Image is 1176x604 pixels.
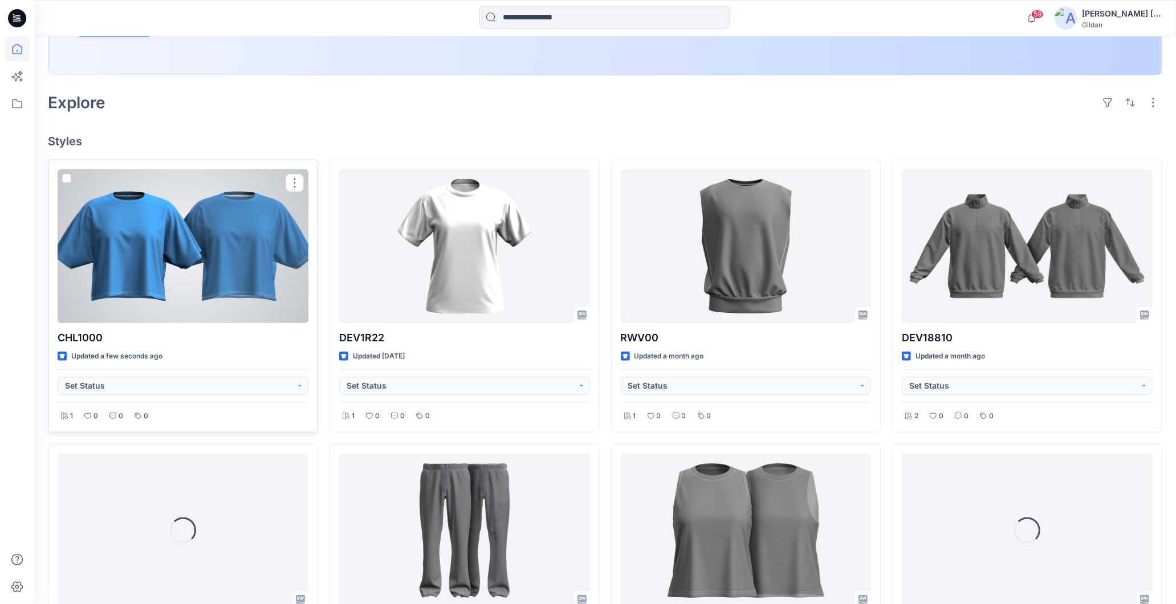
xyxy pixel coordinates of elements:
[339,169,590,323] a: DEV1R22
[902,169,1153,323] a: DEV18810
[119,410,123,422] p: 0
[48,134,1162,148] h4: Styles
[657,410,661,422] p: 0
[621,169,872,323] a: RWV00
[1082,7,1162,21] div: [PERSON_NAME] [PERSON_NAME]
[1031,10,1044,19] span: 59
[144,410,148,422] p: 0
[633,410,636,422] p: 1
[1055,7,1077,30] img: avatar
[621,330,872,346] p: RWV00
[93,410,98,422] p: 0
[352,410,355,422] p: 1
[939,410,943,422] p: 0
[902,330,1153,346] p: DEV18810
[425,410,430,422] p: 0
[353,350,405,362] p: Updated [DATE]
[48,93,105,112] h2: Explore
[682,410,686,422] p: 0
[375,410,380,422] p: 0
[400,410,405,422] p: 0
[989,410,994,422] p: 0
[964,410,969,422] p: 0
[71,350,162,362] p: Updated a few seconds ago
[707,410,711,422] p: 0
[634,350,704,362] p: Updated a month ago
[339,330,590,346] p: DEV1R22
[914,410,918,422] p: 2
[58,330,308,346] p: CHL1000
[58,169,308,323] a: CHL1000
[70,410,73,422] p: 1
[915,350,985,362] p: Updated a month ago
[1082,21,1162,29] div: Gildan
